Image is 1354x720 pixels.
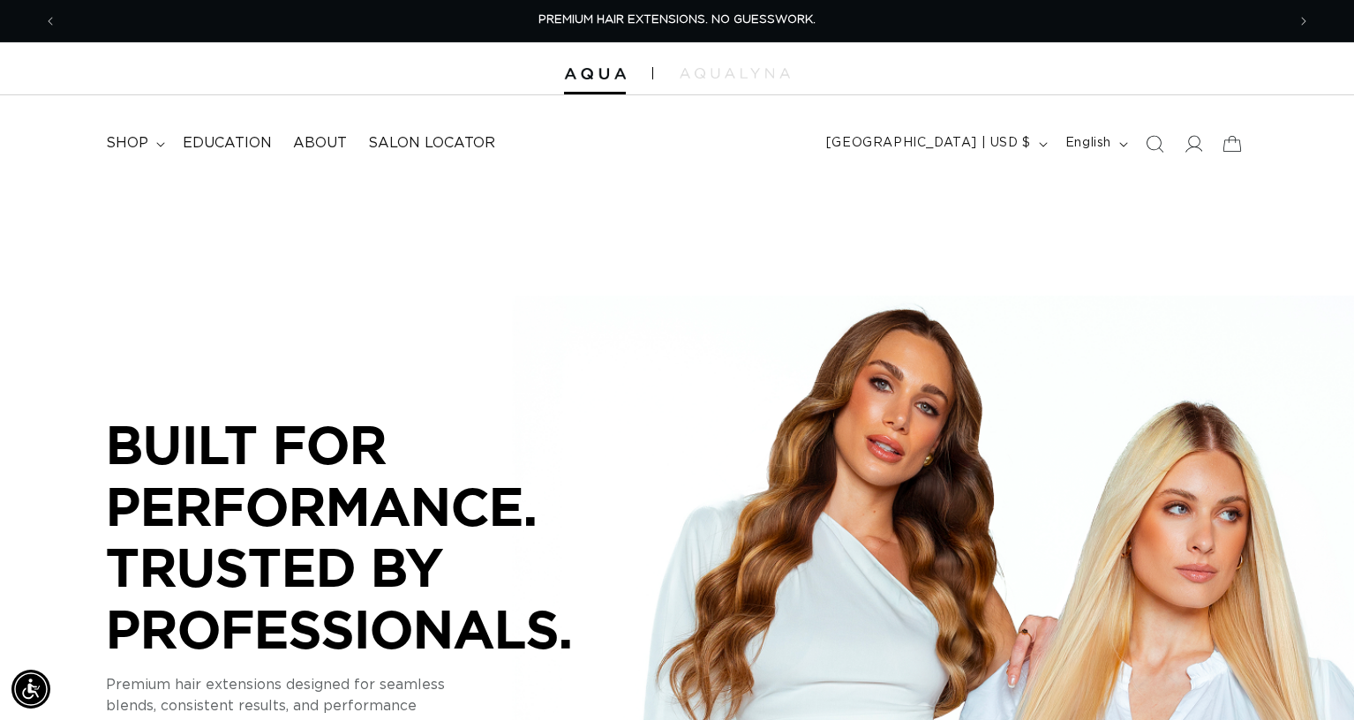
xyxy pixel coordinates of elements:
button: Next announcement [1284,4,1323,38]
span: PREMIUM HAIR EXTENSIONS. NO GUESSWORK. [538,14,816,26]
span: shop [106,134,148,153]
img: aqualyna.com [680,68,790,79]
img: Aqua Hair Extensions [564,68,626,80]
button: Previous announcement [31,4,70,38]
a: Education [172,124,282,163]
a: Salon Locator [357,124,506,163]
summary: Search [1135,124,1174,163]
span: Salon Locator [368,134,495,153]
div: Accessibility Menu [11,670,50,709]
span: [GEOGRAPHIC_DATA] | USD $ [826,134,1031,153]
a: About [282,124,357,163]
button: [GEOGRAPHIC_DATA] | USD $ [816,127,1055,161]
summary: shop [95,124,172,163]
p: BUILT FOR PERFORMANCE. TRUSTED BY PROFESSIONALS. [106,414,636,659]
button: English [1055,127,1135,161]
span: English [1065,134,1111,153]
span: About [293,134,347,153]
span: Education [183,134,272,153]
